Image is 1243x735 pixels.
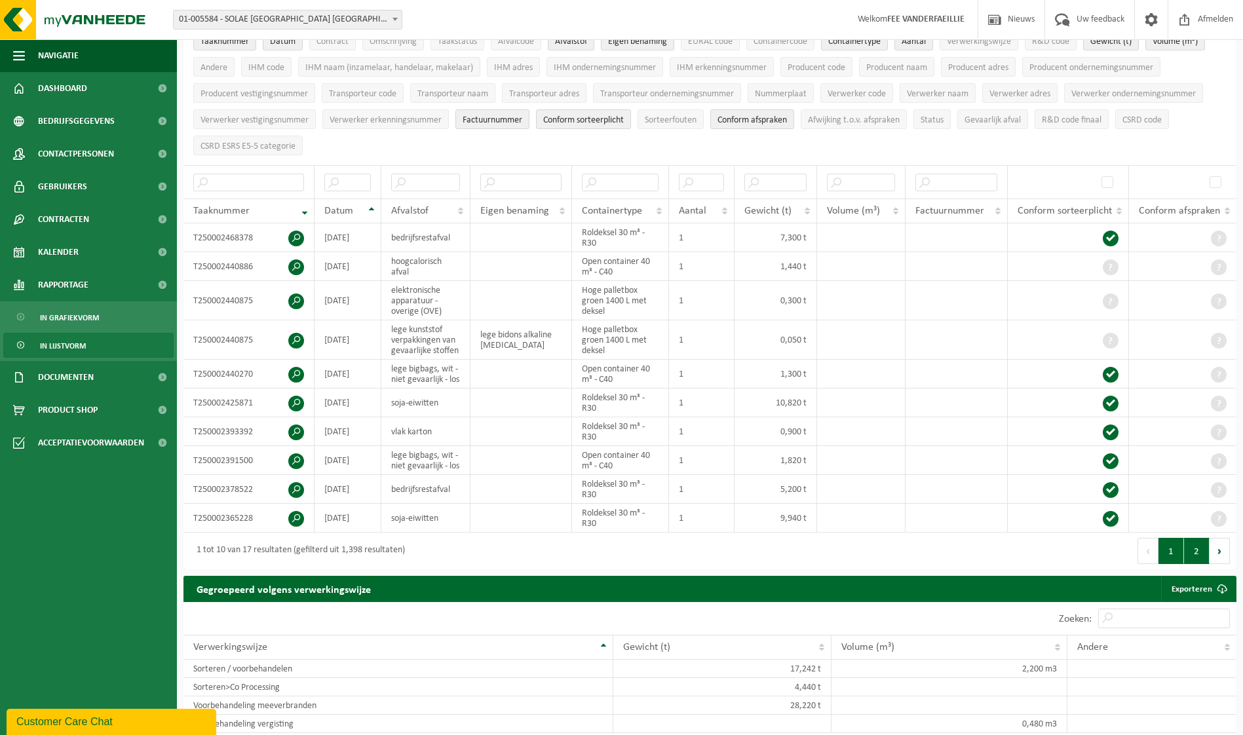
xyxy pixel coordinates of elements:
td: 4,440 t [613,678,832,696]
button: Verwerker vestigingsnummerVerwerker vestigingsnummer: Activate to sort [193,109,316,129]
td: Roldeksel 30 m³ - R30 [572,504,669,533]
span: Verwerkingswijze [193,642,267,652]
button: Producent codeProducent code: Activate to sort [780,57,852,77]
td: T250002440270 [183,360,315,388]
button: Eigen benamingEigen benaming: Activate to sort [601,31,674,50]
span: IHM ondernemingsnummer [554,63,656,73]
td: 1 [669,223,735,252]
button: 1 [1158,538,1184,564]
span: Andere [1077,642,1108,652]
td: 17,242 t [613,660,832,678]
button: IHM codeIHM code: Activate to sort [241,57,292,77]
button: Verwerker erkenningsnummerVerwerker erkenningsnummer: Activate to sort [322,109,449,129]
td: 5,200 t [735,475,818,504]
span: IHM naam (inzamelaar, handelaar, makelaar) [305,63,473,73]
span: Omschrijving [370,37,417,47]
button: ContainertypeContainertype: Activate to sort [821,31,888,50]
button: IHM ondernemingsnummerIHM ondernemingsnummer: Activate to sort [546,57,663,77]
td: [DATE] [315,504,381,533]
span: Product Shop [38,394,98,426]
button: 2 [1184,538,1210,564]
span: Contracten [38,203,89,236]
span: Factuurnummer [915,206,984,216]
td: T250002440875 [183,281,315,320]
td: bedrijfsrestafval [381,223,470,252]
td: [DATE] [315,446,381,475]
td: bedrijfsrestafval [381,475,470,504]
td: 7,300 t [735,223,818,252]
button: ContainercodeContainercode: Activate to sort [746,31,814,50]
span: Acceptatievoorwaarden [38,426,144,459]
td: [DATE] [315,360,381,388]
td: 1 [669,504,735,533]
span: Producent code [788,63,845,73]
span: Containertype [582,206,642,216]
span: Verwerker adres [989,89,1050,99]
td: 10,820 t [735,388,818,417]
td: 1 [669,446,735,475]
span: Documenten [38,361,94,394]
td: 1,440 t [735,252,818,281]
td: soja-eiwitten [381,504,470,533]
button: NummerplaatNummerplaat: Activate to sort [748,83,814,103]
label: Zoeken: [1059,614,1092,624]
span: Conform afspraken [717,115,787,125]
td: 2,200 m3 [832,660,1067,678]
button: Verwerker naamVerwerker naam: Activate to sort [900,83,976,103]
td: Roldeksel 30 m³ - R30 [572,417,669,446]
td: 1,300 t [735,360,818,388]
a: Exporteren [1161,576,1235,602]
td: T250002468378 [183,223,315,252]
td: 1 [669,360,735,388]
span: Dashboard [38,72,87,105]
td: 0,480 m3 [832,715,1067,733]
span: Producent adres [948,63,1008,73]
td: elektronische apparatuur - overige (OVE) [381,281,470,320]
span: Contract [316,37,349,47]
span: In grafiekvorm [40,305,99,330]
td: 0,900 t [735,417,818,446]
span: Conform sorteerplicht [543,115,624,125]
td: [DATE] [315,281,381,320]
button: VerwerkingswijzeVerwerkingswijze: Activate to sort [940,31,1018,50]
span: Verwerker erkenningsnummer [330,115,442,125]
span: IHM adres [494,63,533,73]
button: Transporteur codeTransporteur code: Activate to sort [322,83,404,103]
td: Open container 40 m³ - C40 [572,446,669,475]
button: Previous [1138,538,1158,564]
td: lege kunststof verpakkingen van gevaarlijke stoffen [381,320,470,360]
td: Hoge palletbox groen 1400 L met deksel [572,281,669,320]
span: Contactpersonen [38,138,114,170]
span: Aantal [679,206,706,216]
td: 1 [669,281,735,320]
span: Status [921,115,944,125]
span: Transporteur ondernemingsnummer [600,89,734,99]
span: Afwijking t.o.v. afspraken [808,115,900,125]
span: Verwerker naam [907,89,968,99]
button: Volume (m³)Volume (m³): Activate to sort [1145,31,1205,50]
span: Andere [201,63,227,73]
span: IHM code [248,63,284,73]
span: Afvalstof [555,37,587,47]
button: Gewicht (t)Gewicht (t): Activate to sort [1083,31,1139,50]
td: 9,940 t [735,504,818,533]
td: 1 [669,320,735,360]
span: CSRD code [1122,115,1162,125]
button: Conform sorteerplicht : Activate to sort [536,109,631,129]
button: R&D codeR&amp;D code: Activate to sort [1025,31,1077,50]
button: Transporteur naamTransporteur naam: Activate to sort [410,83,495,103]
button: Producent ondernemingsnummerProducent ondernemingsnummer: Activate to sort [1022,57,1160,77]
td: Open container 40 m³ - C40 [572,360,669,388]
button: Transporteur adresTransporteur adres: Activate to sort [502,83,586,103]
button: Producent naamProducent naam: Activate to sort [859,57,934,77]
span: 01-005584 - SOLAE BELGIUM NV - IEPER [174,10,402,29]
td: 1 [669,475,735,504]
span: CSRD ESRS E5-5 categorie [201,141,296,151]
td: lege bigbags, wit - niet gevaarlijk - los [381,446,470,475]
span: Eigen benaming [480,206,549,216]
td: [DATE] [315,320,381,360]
span: Gewicht (t) [1090,37,1132,47]
span: Taaknummer [201,37,249,47]
td: T250002393392 [183,417,315,446]
td: lege bigbags, wit - niet gevaarlijk - los [381,360,470,388]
